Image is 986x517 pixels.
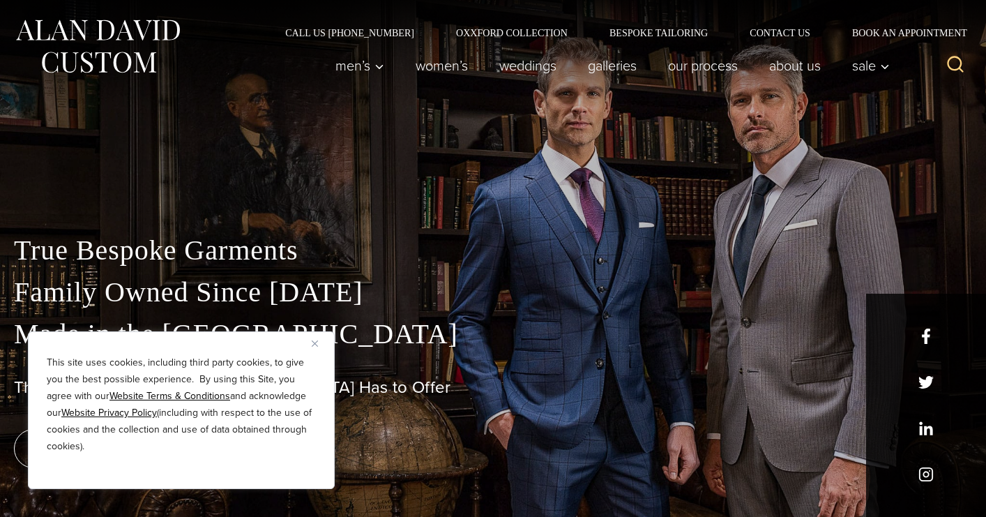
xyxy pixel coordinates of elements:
[14,230,972,355] p: True Bespoke Garments Family Owned Since [DATE] Made in the [GEOGRAPHIC_DATA]
[852,59,890,73] span: Sale
[754,52,837,80] a: About Us
[47,354,316,455] p: This site uses cookies, including third party cookies, to give you the best possible experience. ...
[653,52,754,80] a: Our Process
[312,335,328,352] button: Close
[831,28,972,38] a: Book an Appointment
[484,52,572,80] a: weddings
[729,28,831,38] a: Contact Us
[14,429,209,468] a: book an appointment
[109,389,230,403] a: Website Terms & Conditions
[939,49,972,82] button: View Search Form
[14,15,181,77] img: Alan David Custom
[572,52,653,80] a: Galleries
[264,28,972,38] nav: Secondary Navigation
[320,52,897,80] nav: Primary Navigation
[61,405,157,420] a: Website Privacy Policy
[400,52,484,80] a: Women’s
[589,28,729,38] a: Bespoke Tailoring
[264,28,435,38] a: Call Us [PHONE_NUMBER]
[14,377,972,398] h1: The Best Custom Suits [GEOGRAPHIC_DATA] Has to Offer
[435,28,589,38] a: Oxxford Collection
[312,340,318,347] img: Close
[335,59,384,73] span: Men’s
